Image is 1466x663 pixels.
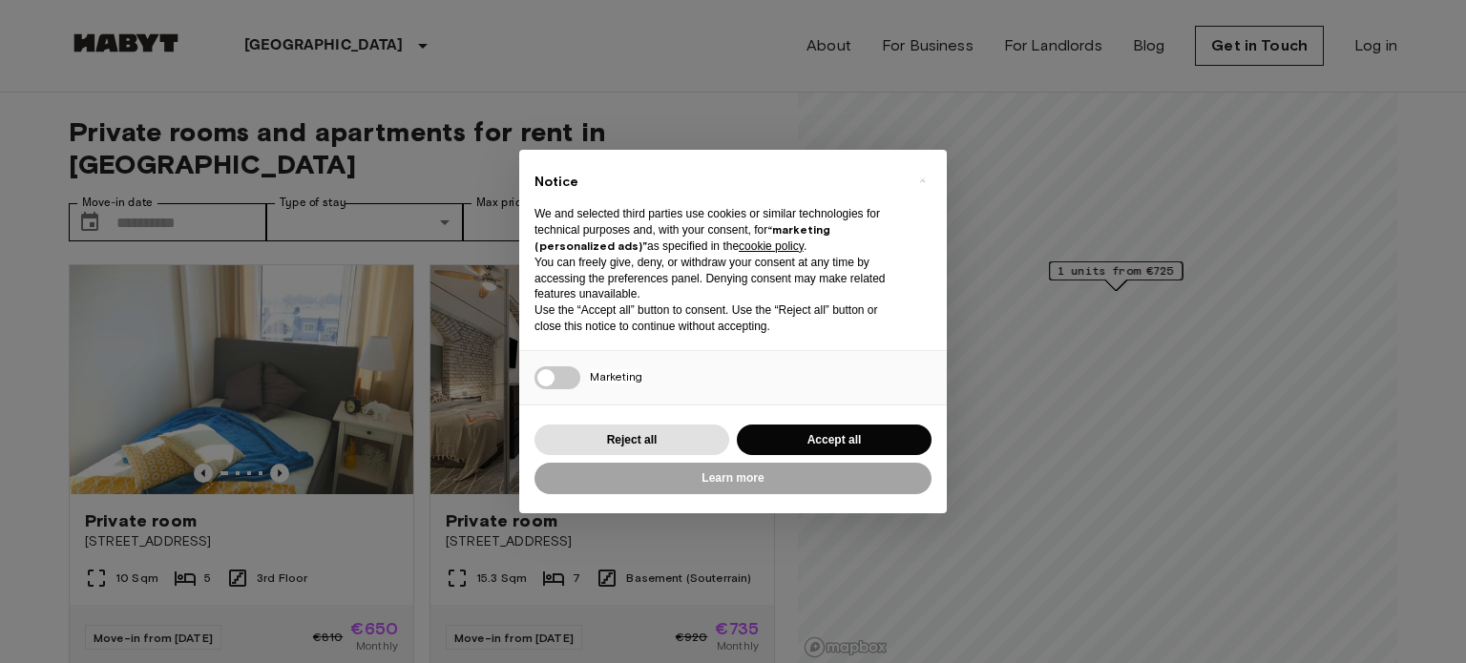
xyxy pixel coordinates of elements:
[590,369,642,383] span: Marketing
[919,169,926,192] span: ×
[534,173,901,192] h2: Notice
[534,222,830,253] strong: “marketing (personalized ads)”
[739,239,804,253] a: cookie policy
[534,302,901,335] p: Use the “Accept all” button to consent. Use the “Reject all” button or close this notice to conti...
[534,206,901,254] p: We and selected third parties use cookies or similar technologies for technical purposes and, wit...
[534,255,901,302] p: You can freely give, deny, or withdraw your consent at any time by accessing the preferences pane...
[534,463,932,494] button: Learn more
[737,425,932,456] button: Accept all
[907,165,937,196] button: Close this notice
[534,425,729,456] button: Reject all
